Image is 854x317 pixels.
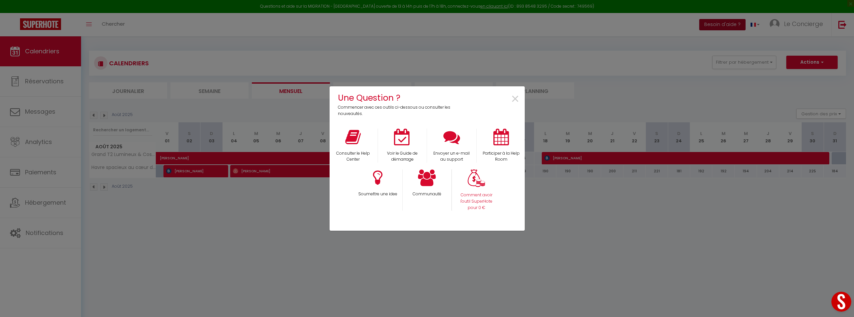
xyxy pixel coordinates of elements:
p: Consulter le Help Center [333,150,374,163]
button: Close [511,92,520,107]
img: Money bag [468,169,485,187]
iframe: LiveChat chat widget [826,289,854,317]
p: Commencer avec ces outils ci-dessous ou consulter les nouveautés. [338,104,455,117]
h4: Une Question ? [338,91,455,104]
span: × [511,89,520,110]
p: Voir le Guide de démarrage [382,150,422,163]
p: Soumettre une idee [357,191,398,197]
p: Participer à la Help Room [481,150,521,163]
p: Envoyer un e-mail au support [431,150,472,163]
p: Communauté [407,191,447,197]
p: Comment avoir l'outil SuperHote pour 0 € [456,192,497,211]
